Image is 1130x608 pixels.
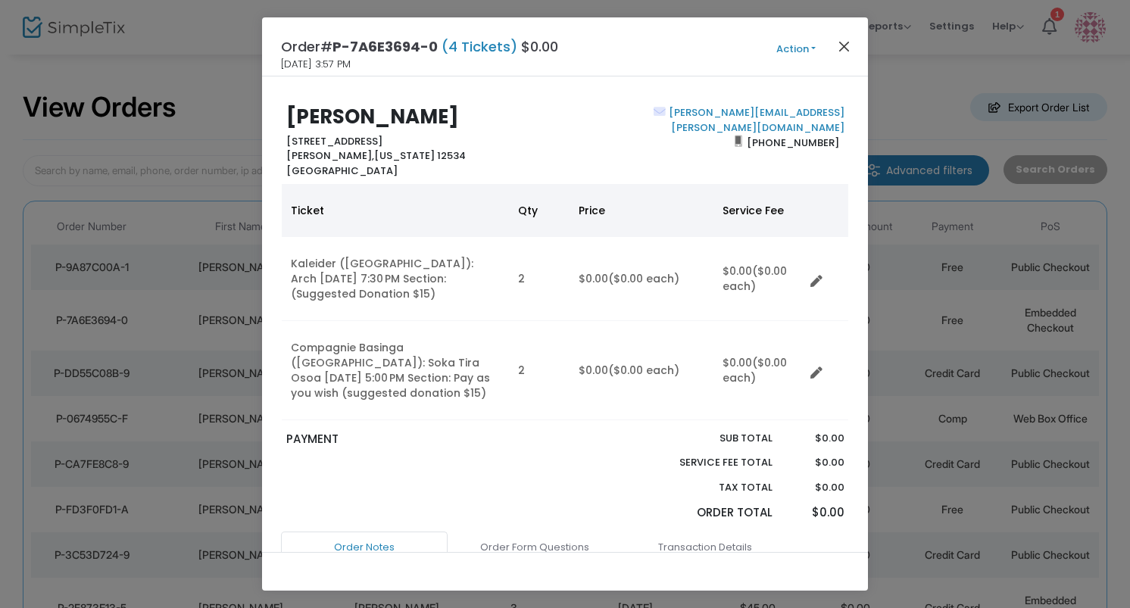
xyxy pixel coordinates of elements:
[570,237,713,321] td: $0.00
[742,130,844,154] span: [PHONE_NUMBER]
[723,263,787,294] span: ($0.00 each)
[281,57,351,72] span: [DATE] 3:57 PM
[787,431,844,446] p: $0.00
[570,321,713,420] td: $0.00
[282,321,509,420] td: Compagnie Basinga ([GEOGRAPHIC_DATA]): Soka Tira Osoa [DATE] 5:00 PM Section: Pay as you wish (su...
[509,237,570,321] td: 2
[713,237,804,321] td: $0.00
[608,271,679,286] span: ($0.00 each)
[332,37,438,56] span: P-7A6E3694-0
[281,532,448,563] a: Order Notes
[622,532,788,563] a: Transaction Details
[282,184,509,237] th: Ticket
[644,431,773,446] p: Sub total
[286,148,374,163] span: [PERSON_NAME],
[644,480,773,495] p: Tax Total
[644,455,773,470] p: Service Fee Total
[644,504,773,522] p: Order Total
[286,103,459,130] b: [PERSON_NAME]
[787,504,844,522] p: $0.00
[451,532,618,563] a: Order Form Questions
[751,41,841,58] button: Action
[286,431,558,448] p: PAYMENT
[281,36,558,57] h4: Order# $0.00
[723,355,787,385] span: ($0.00 each)
[787,480,844,495] p: $0.00
[608,363,679,378] span: ($0.00 each)
[509,321,570,420] td: 2
[835,36,854,56] button: Close
[787,455,844,470] p: $0.00
[713,184,804,237] th: Service Fee
[713,321,804,420] td: $0.00
[438,37,521,56] span: (4 Tickets)
[282,184,848,420] div: Data table
[282,237,509,321] td: Kaleider ([GEOGRAPHIC_DATA]): Arch [DATE] 7:30 PM Section: (Suggested Donation $15)
[286,134,466,178] b: [STREET_ADDRESS] [US_STATE] 12534 [GEOGRAPHIC_DATA]
[666,105,844,135] a: [PERSON_NAME][EMAIL_ADDRESS][PERSON_NAME][DOMAIN_NAME]
[509,184,570,237] th: Qty
[570,184,713,237] th: Price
